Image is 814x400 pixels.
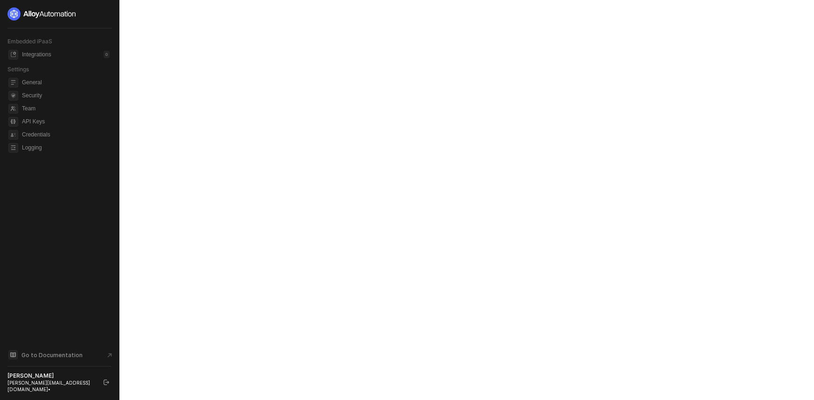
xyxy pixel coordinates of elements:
[8,104,18,114] span: team
[21,351,83,359] span: Go to Documentation
[22,90,110,101] span: Security
[7,66,29,73] span: Settings
[22,129,110,140] span: Credentials
[8,117,18,127] span: api-key
[7,349,112,360] a: Knowledge Base
[8,50,18,60] span: integrations
[8,130,18,140] span: credentials
[22,103,110,114] span: Team
[8,350,18,359] span: documentation
[22,116,110,127] span: API Keys
[22,142,110,153] span: Logging
[7,7,77,20] img: logo
[7,38,52,45] span: Embedded iPaaS
[104,380,109,385] span: logout
[7,7,111,20] a: logo
[105,351,114,360] span: document-arrow
[8,143,18,153] span: logging
[22,51,51,59] div: Integrations
[8,91,18,101] span: security
[7,372,95,380] div: [PERSON_NAME]
[7,380,95,393] div: [PERSON_NAME][EMAIL_ADDRESS][DOMAIN_NAME] •
[22,77,110,88] span: General
[8,78,18,88] span: general
[104,51,110,58] div: 0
